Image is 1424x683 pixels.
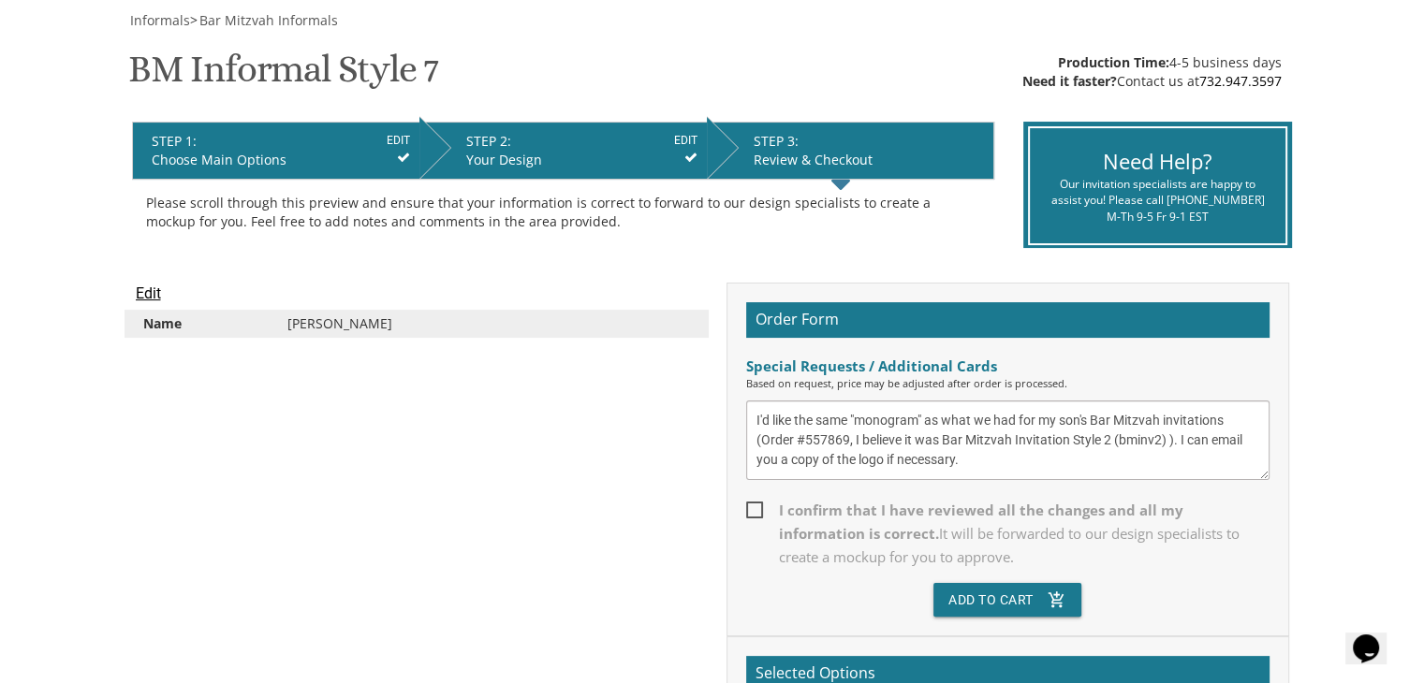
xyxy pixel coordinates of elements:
[136,283,161,305] input: Edit
[466,151,697,169] div: Your Design
[387,132,410,149] input: EDIT
[128,11,190,29] a: Informals
[1345,608,1405,664] iframe: chat widget
[190,11,338,29] span: >
[146,194,980,231] div: Please scroll through this preview and ensure that your information is correct to forward to our ...
[1199,72,1282,90] a: 732.947.3597
[128,49,438,104] h1: BM Informal Style 7
[779,524,1240,566] span: It will be forwarded to our design specialists to create a mockup for you to approve.
[152,151,410,169] div: Choose Main Options
[746,376,1270,391] div: Based on request, price may be adjusted after order is processed.
[1022,72,1117,90] span: Need it faster?
[933,583,1081,617] button: Add To Cartadd_shopping_cart
[152,132,410,151] div: STEP 1:
[273,314,704,333] div: [PERSON_NAME]
[466,132,697,151] div: STEP 2:
[1048,583,1066,617] i: add_shopping_cart
[674,132,697,149] input: EDIT
[754,151,984,169] div: Review & Checkout
[199,11,338,29] span: Bar Mitzvah Informals
[1022,53,1282,91] div: 4-5 business days Contact us at
[130,11,190,29] span: Informals
[1044,176,1271,224] div: Our invitation specialists are happy to assist you! Please call [PHONE_NUMBER] M-Th 9-5 Fr 9-1 EST
[1044,147,1271,176] div: Need Help?
[198,11,338,29] a: Bar Mitzvah Informals
[746,302,1270,338] h2: Order Form
[746,356,1270,376] div: Special Requests / Additional Cards
[754,132,984,151] div: STEP 3:
[1058,53,1169,71] span: Production Time:
[746,499,1270,569] span: I confirm that I have reviewed all the changes and all my information is correct.
[129,314,272,333] div: Name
